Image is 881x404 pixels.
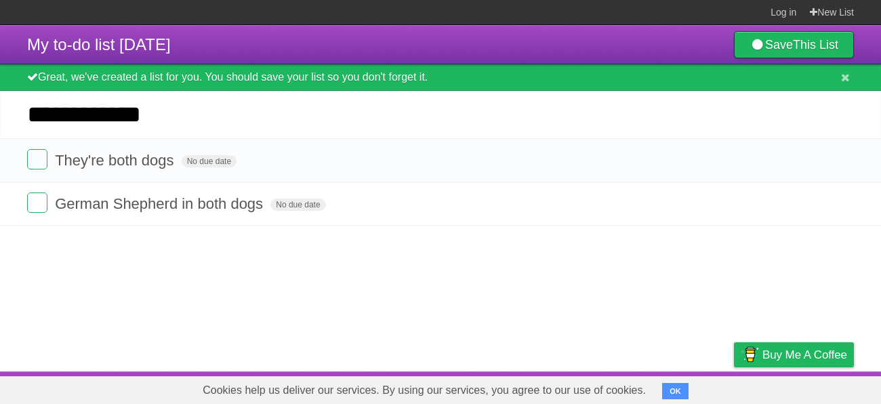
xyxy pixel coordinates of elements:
[182,155,237,167] span: No due date
[734,342,854,367] a: Buy me a coffee
[793,38,838,52] b: This List
[55,195,266,212] span: German Shepherd in both dogs
[27,35,171,54] span: My to-do list [DATE]
[741,343,759,366] img: Buy me a coffee
[27,149,47,169] label: Done
[716,375,752,401] a: Privacy
[554,375,582,401] a: About
[662,383,689,399] button: OK
[27,193,47,213] label: Done
[734,31,854,58] a: SaveThis List
[55,152,177,169] span: They're both dogs
[598,375,653,401] a: Developers
[762,343,847,367] span: Buy me a coffee
[189,377,659,404] span: Cookies help us deliver our services. By using our services, you agree to our use of cookies.
[670,375,700,401] a: Terms
[769,375,854,401] a: Suggest a feature
[270,199,325,211] span: No due date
